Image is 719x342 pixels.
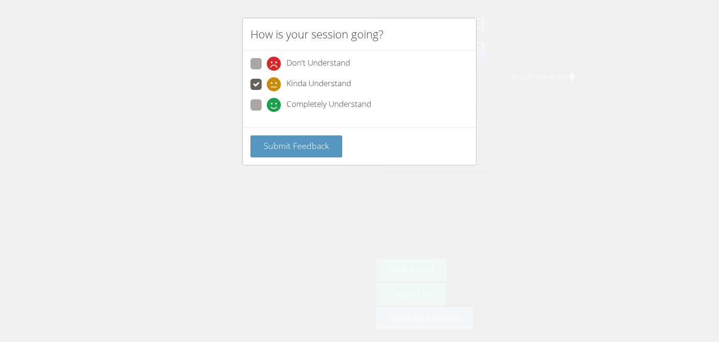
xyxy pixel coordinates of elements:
span: Kinda Understand [286,77,351,91]
span: Submit Feedback [264,140,329,151]
h2: How is your session going? [250,26,383,43]
span: Don't Understand [286,57,350,71]
span: Completely Understand [286,98,371,112]
button: Submit Feedback [250,135,342,157]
